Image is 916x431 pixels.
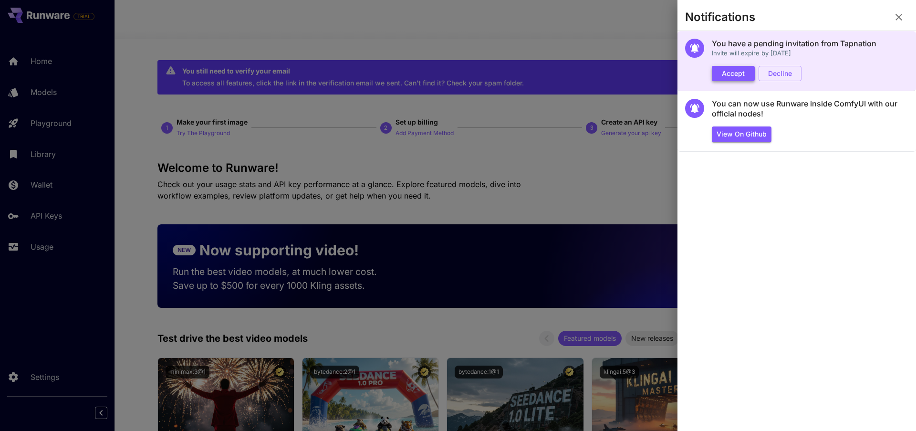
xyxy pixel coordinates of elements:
[759,66,801,82] button: Decline
[712,126,771,142] button: View on Github
[712,39,876,49] h5: You have a pending invitation from Tapnation
[712,99,908,119] h5: You can now use Runware inside ComfyUI with our official nodes!
[712,49,876,58] p: Invite will expire by [DATE]
[685,11,755,24] h3: Notifications
[712,66,755,82] button: Accept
